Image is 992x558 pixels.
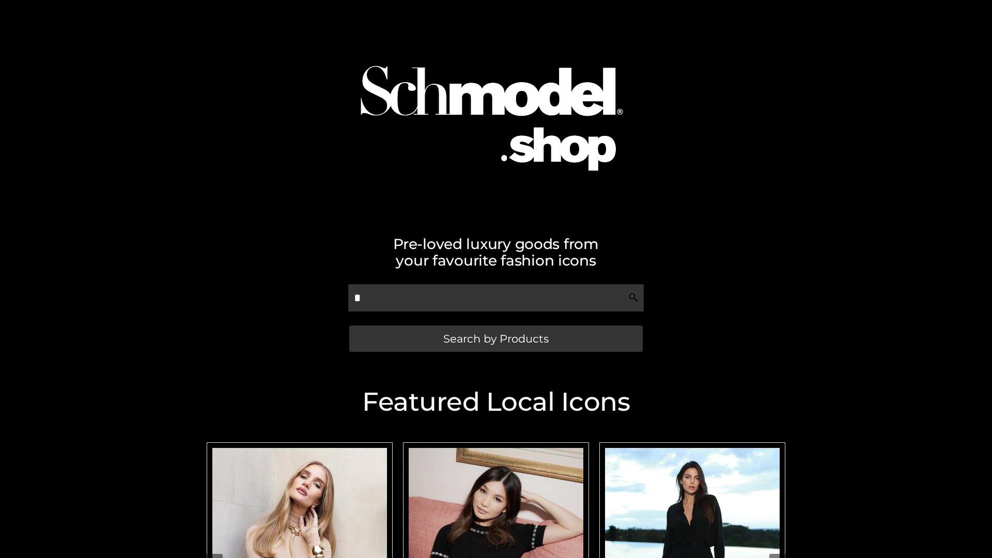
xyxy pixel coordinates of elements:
span: Search by Products [443,333,549,344]
a: Search by Products [349,326,643,352]
h2: Featured Local Icons​ [202,389,791,415]
h2: Pre-loved luxury goods from your favourite fashion icons [202,236,791,269]
img: Search Icon [628,292,639,303]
